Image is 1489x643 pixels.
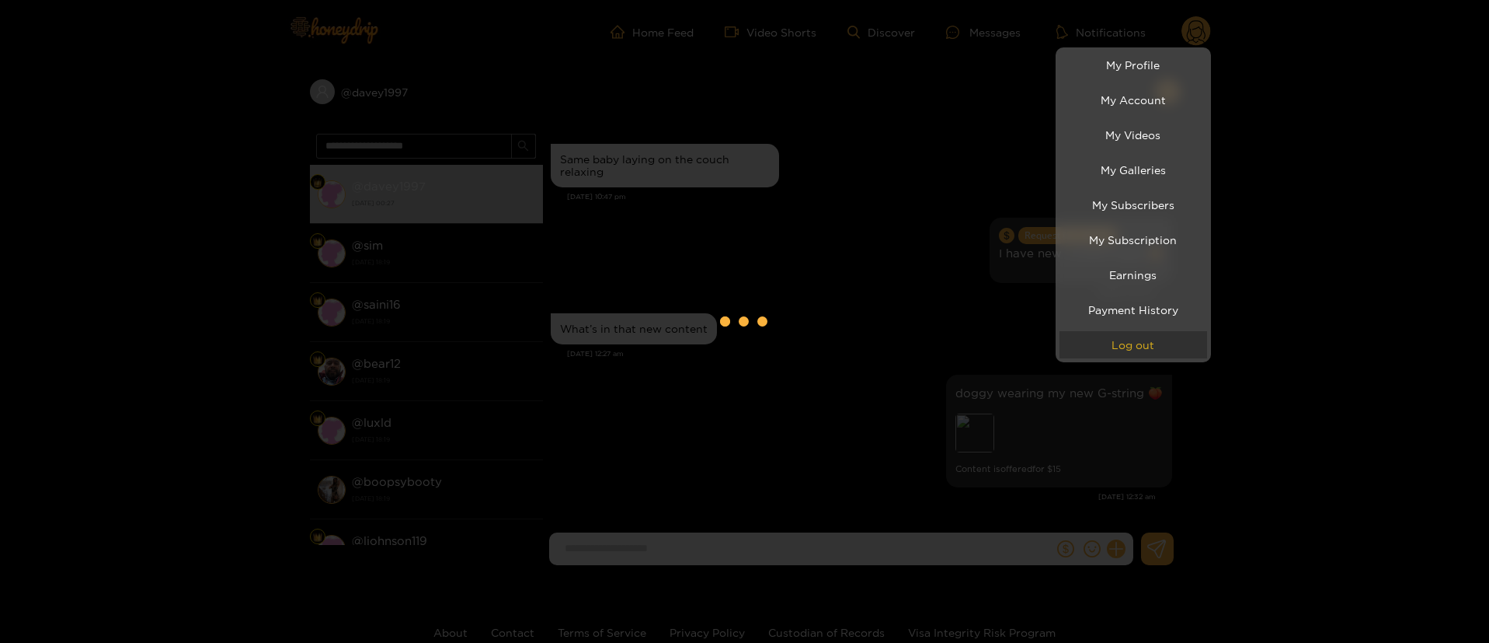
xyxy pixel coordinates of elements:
a: My Galleries [1059,156,1207,183]
a: My Subscription [1059,226,1207,253]
a: Earnings [1059,261,1207,288]
a: My Videos [1059,121,1207,149]
button: Log out [1059,331,1207,358]
a: My Profile [1059,51,1207,79]
a: My Subscribers [1059,191,1207,218]
a: My Account [1059,86,1207,114]
a: Payment History [1059,296,1207,323]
